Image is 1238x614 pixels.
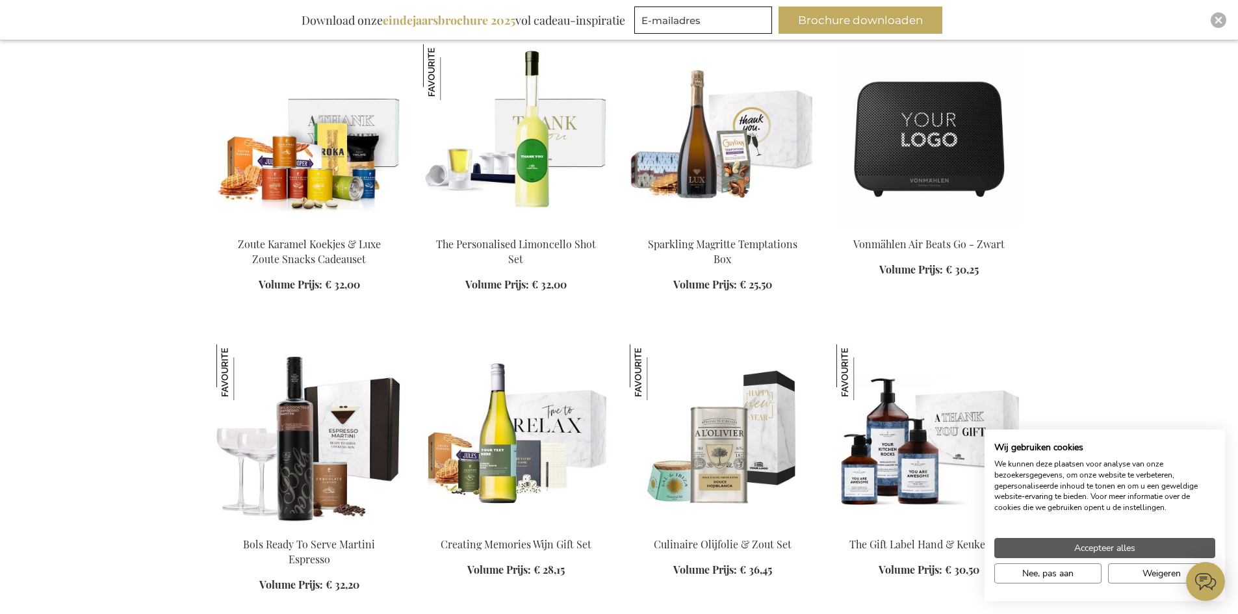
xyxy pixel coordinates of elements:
p: We kunnen deze plaatsen voor analyse van onze bezoekersgegevens, om onze website te verbeteren, g... [994,459,1215,513]
span: Volume Prijs: [467,563,531,576]
span: € 30,50 [945,563,979,576]
a: Creating Memories Wijn Gift Set [441,537,591,551]
iframe: belco-activator-frame [1186,562,1225,601]
a: Vonmählen Air Beats Go - Zwart [853,237,1005,251]
a: Sparkling Magritte Temptations Box [648,237,797,266]
img: Culinaire Olijfolie & Zout Set [630,344,686,400]
button: Alle cookies weigeren [1108,563,1215,583]
a: Sparkling Margritte Temptations Box [630,221,816,233]
span: Volume Prijs: [673,563,737,576]
a: The Personalised Limoncello Shot Set The Personalised Limoncello Shot Set [423,221,609,233]
a: Volume Prijs: € 32,20 [259,578,359,593]
img: The Gift Label Hand & Keuken Set [836,344,892,400]
a: Vonmahlen Air Beats GO [836,221,1022,233]
a: Culinaire Olijfolie & Zout Set [654,537,792,551]
span: € 30,25 [946,262,979,276]
img: Salted Caramel Biscuits & Luxury Salty Snacks Gift Set [216,44,402,226]
span: Volume Prijs: [879,262,943,276]
button: Brochure downloaden [779,6,942,34]
button: Pas cookie voorkeuren aan [994,563,1102,583]
span: Volume Prijs: [259,578,323,591]
a: Volume Prijs: € 36,45 [673,563,772,578]
h2: Wij gebruiken cookies [994,442,1215,454]
a: Personalised White Wine [423,521,609,533]
span: Nee, pas aan [1022,567,1074,580]
img: The Gift Label Hand & Kitchen Set [836,344,1022,526]
a: Volume Prijs: € 32,00 [465,277,567,292]
img: The Personalised Limoncello Shot Set [423,44,479,100]
b: eindejaarsbrochure 2025 [383,12,515,28]
img: Sparkling Margritte Temptations Box [630,44,816,226]
span: € 32,00 [325,277,360,291]
span: € 36,45 [740,563,772,576]
img: Close [1215,16,1222,24]
input: E-mailadres [634,6,772,34]
a: Bols Ready To Serve Martini Espresso [243,537,375,566]
span: Weigeren [1142,567,1181,580]
a: The Gift Label Hand & Keuken Set [849,537,1009,551]
div: Close [1211,12,1226,28]
a: The Gift Label Hand & Kitchen Set The Gift Label Hand & Keuken Set [836,521,1022,533]
img: Bols Ready To Serve Martini Espresso [216,344,402,526]
a: Zoute Karamel Koekjes & Luxe Zoute Snacks Cadeauset [238,237,381,266]
a: Volume Prijs: € 25,50 [673,277,772,292]
span: Volume Prijs: [465,277,529,291]
a: Bols Ready To Serve Martini Espresso Bols Ready To Serve Martini Espresso [216,521,402,533]
span: € 25,50 [740,277,772,291]
a: Volume Prijs: € 32,00 [259,277,360,292]
button: Accepteer alle cookies [994,538,1215,558]
span: Volume Prijs: [673,277,737,291]
img: Bols Ready To Serve Martini Espresso [216,344,272,400]
span: Volume Prijs: [879,563,942,576]
img: Personalised White Wine [423,344,609,526]
img: Vonmahlen Air Beats GO [836,44,1022,226]
a: Volume Prijs: € 28,15 [467,563,565,578]
a: Salted Caramel Biscuits & Luxury Salty Snacks Gift Set [216,221,402,233]
form: marketing offers and promotions [634,6,776,38]
a: Olive & Salt Culinary Set Culinaire Olijfolie & Zout Set [630,521,816,533]
a: The Personalised Limoncello Shot Set [436,237,596,266]
span: Volume Prijs: [259,277,322,291]
div: Download onze vol cadeau-inspiratie [296,6,631,34]
span: € 32,20 [326,578,359,591]
img: The Personalised Limoncello Shot Set [423,44,609,226]
span: € 28,15 [534,563,565,576]
a: Volume Prijs: € 30,25 [879,262,979,277]
span: Accepteer alles [1074,541,1135,555]
a: Volume Prijs: € 30,50 [879,563,979,578]
span: € 32,00 [532,277,567,291]
img: Olive & Salt Culinary Set [630,344,816,526]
